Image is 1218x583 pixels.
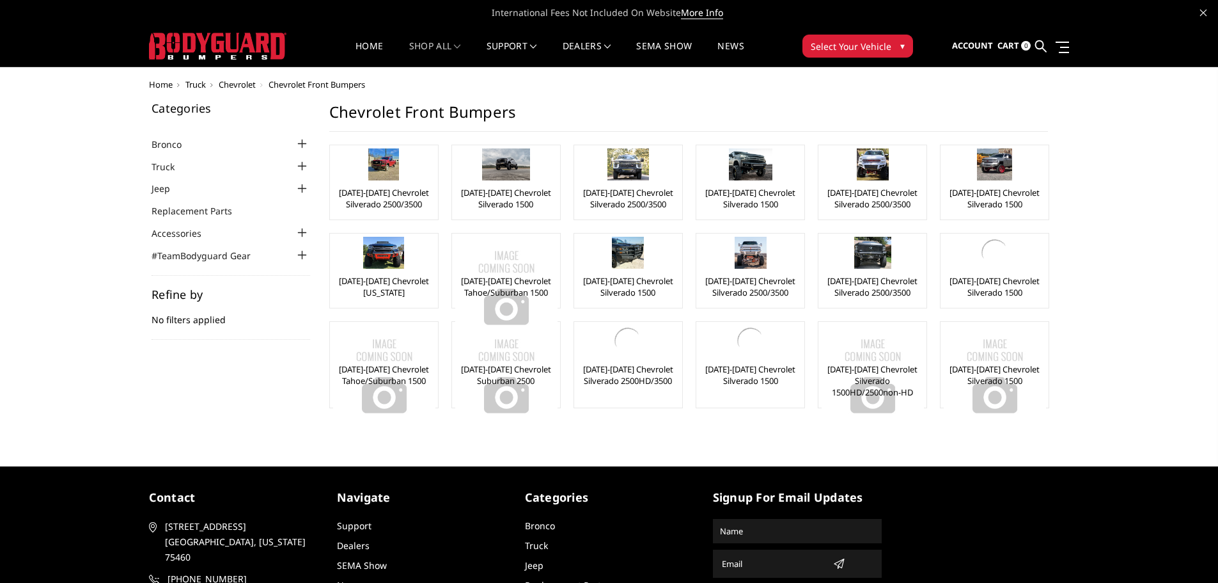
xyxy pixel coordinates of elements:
a: Account [952,29,993,63]
span: ▾ [900,39,905,52]
a: [DATE]-[DATE] Chevrolet Silverado 1500HD/2500non-HD [822,363,923,398]
span: Chevrolet Front Bumpers [269,79,365,90]
a: SEMA Show [337,559,387,571]
a: [DATE]-[DATE] Chevrolet Silverado 1500 [699,363,801,387]
button: Select Your Vehicle [802,35,913,58]
span: Cart [997,40,1019,51]
a: [DATE]-[DATE] Chevrolet Silverado 1500 [944,187,1045,210]
a: Support [487,42,537,67]
a: [DATE]-[DATE] Chevrolet Silverado 2500/3500 [699,275,801,298]
a: [DATE]-[DATE] Chevrolet Silverado 1500 [455,187,557,210]
a: [DATE]-[DATE] Chevrolet Silverado 2500/3500 [822,275,923,298]
a: [DATE]-[DATE] Chevrolet Silverado 1500 [699,187,801,210]
img: No Image [333,325,435,427]
input: Email [717,554,828,574]
a: [DATE]-[DATE] Chevrolet Silverado 2500HD/3500 [577,363,679,387]
a: No Image [944,325,1045,357]
span: Account [952,40,993,51]
a: [DATE]-[DATE] Chevrolet Tahoe/Suburban 1500 [455,275,557,298]
a: No Image [333,325,435,357]
h5: Refine by [152,289,310,300]
a: More Info [681,6,723,19]
a: Truck [185,79,206,90]
h5: Categories [152,102,310,114]
a: Truck [152,160,191,173]
a: No Image [822,325,923,357]
a: Dealers [337,539,370,552]
a: Bronco [525,520,555,532]
span: 0 [1021,41,1031,51]
a: No Image [455,237,557,269]
h5: contact [149,489,318,506]
a: [DATE]-[DATE] Chevrolet Suburban 2500 [455,363,557,387]
a: [DATE]-[DATE] Chevrolet Silverado 2500/3500 [577,187,679,210]
a: Jeep [525,559,543,571]
img: No Image [455,325,558,427]
h1: Chevrolet Front Bumpers [329,102,1048,132]
img: No Image [944,325,1046,427]
a: [DATE]-[DATE] Chevrolet Silverado 2500/3500 [822,187,923,210]
a: No Image [455,325,557,357]
a: Home [355,42,383,67]
img: No Image [455,237,558,339]
a: SEMA Show [636,42,692,67]
a: Cart 0 [997,29,1031,63]
a: [DATE]-[DATE] Chevrolet Silverado 2500/3500 [333,187,435,210]
a: [DATE]-[DATE] Chevrolet Tahoe/Suburban 1500 [333,363,435,387]
a: Bronco [152,138,198,151]
a: Replacement Parts [152,204,248,218]
a: Jeep [152,182,186,195]
span: Select Your Vehicle [811,40,891,53]
input: Name [715,521,880,541]
a: Truck [525,539,548,552]
h5: Navigate [337,489,506,506]
a: Support [337,520,371,532]
a: News [717,42,744,67]
h5: signup for email updates [713,489,882,506]
span: [STREET_ADDRESS] [GEOGRAPHIC_DATA], [US_STATE] 75460 [165,519,313,565]
a: Chevrolet [219,79,256,90]
a: Accessories [152,227,217,240]
a: [DATE]-[DATE] Chevrolet Silverado 1500 [944,363,1045,387]
img: BODYGUARD BUMPERS [149,33,286,60]
a: #TeamBodyguard Gear [152,249,267,262]
a: [DATE]-[DATE] Chevrolet Silverado 1500 [944,275,1045,298]
a: [DATE]-[DATE] Chevrolet Silverado 1500 [577,275,679,298]
img: No Image [822,325,924,427]
a: shop all [409,42,461,67]
a: Dealers [563,42,611,67]
h5: Categories [525,489,694,506]
a: Home [149,79,173,90]
a: [DATE]-[DATE] Chevrolet [US_STATE] [333,275,435,298]
div: No filters applied [152,289,310,340]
